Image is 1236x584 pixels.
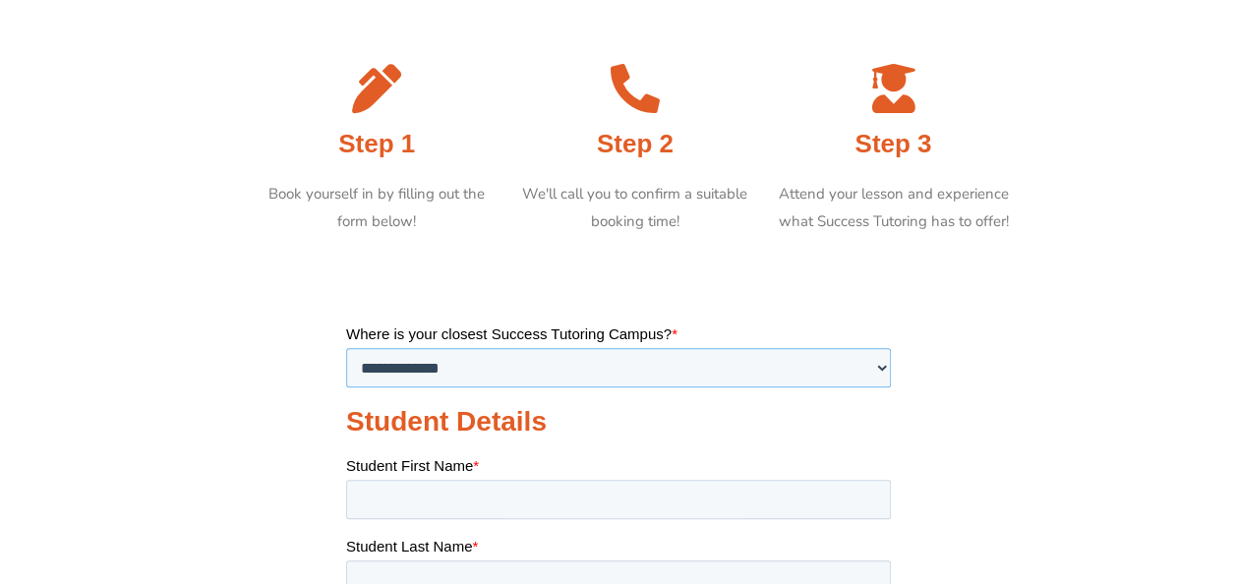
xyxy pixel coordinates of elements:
[774,181,1012,236] p: Attend your lesson and experience what Success Tutoring has to offer!
[909,362,1236,584] iframe: Chat Widget
[515,181,754,236] p: We'll call you to confirm a suitable booking time!
[597,129,674,158] span: Step 2
[854,129,931,158] span: Step 3
[338,129,415,158] span: Step 1
[258,181,497,236] p: Book yourself in by filling out the form below!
